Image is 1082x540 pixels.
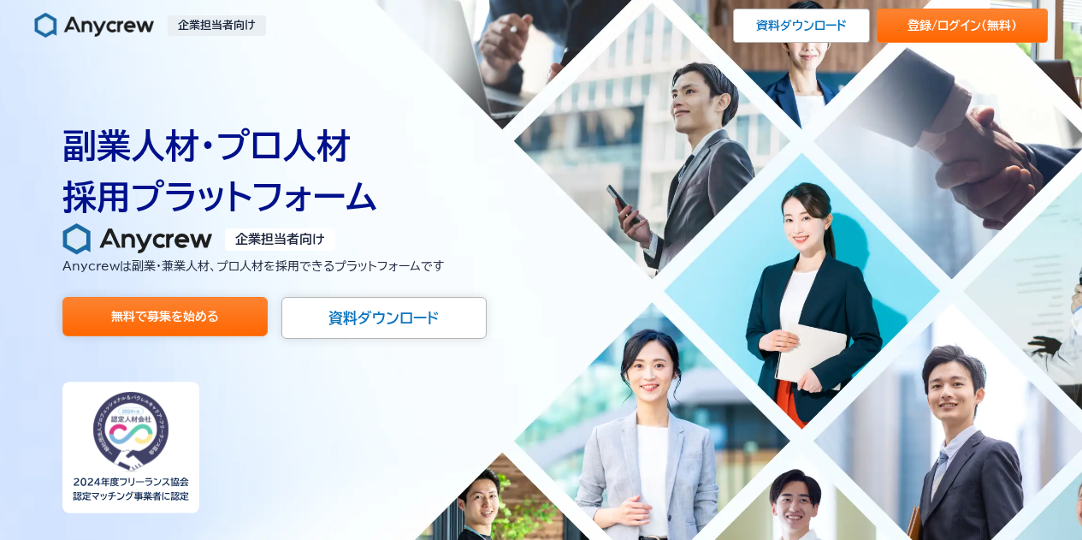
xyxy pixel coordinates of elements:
[62,223,212,257] img: Anycrew
[62,120,1020,223] h1: 副業人材・プロ人材 採用プラットフォーム
[62,382,199,513] img: Anycrew認定
[62,257,1020,276] p: Anycrewは副業・兼業人材、プロ人材を 採用できるプラットフォームです
[877,9,1048,43] a: 登録/ログイン（無料）
[281,297,487,339] a: 資料ダウンロード
[34,12,154,39] img: Anycrew
[62,297,268,336] a: 無料で募集を始める
[981,20,1017,32] span: （無料）
[733,9,870,43] a: 資料ダウンロード
[225,228,335,252] p: 企業担当者向け
[168,15,266,36] p: 企業担当者向け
